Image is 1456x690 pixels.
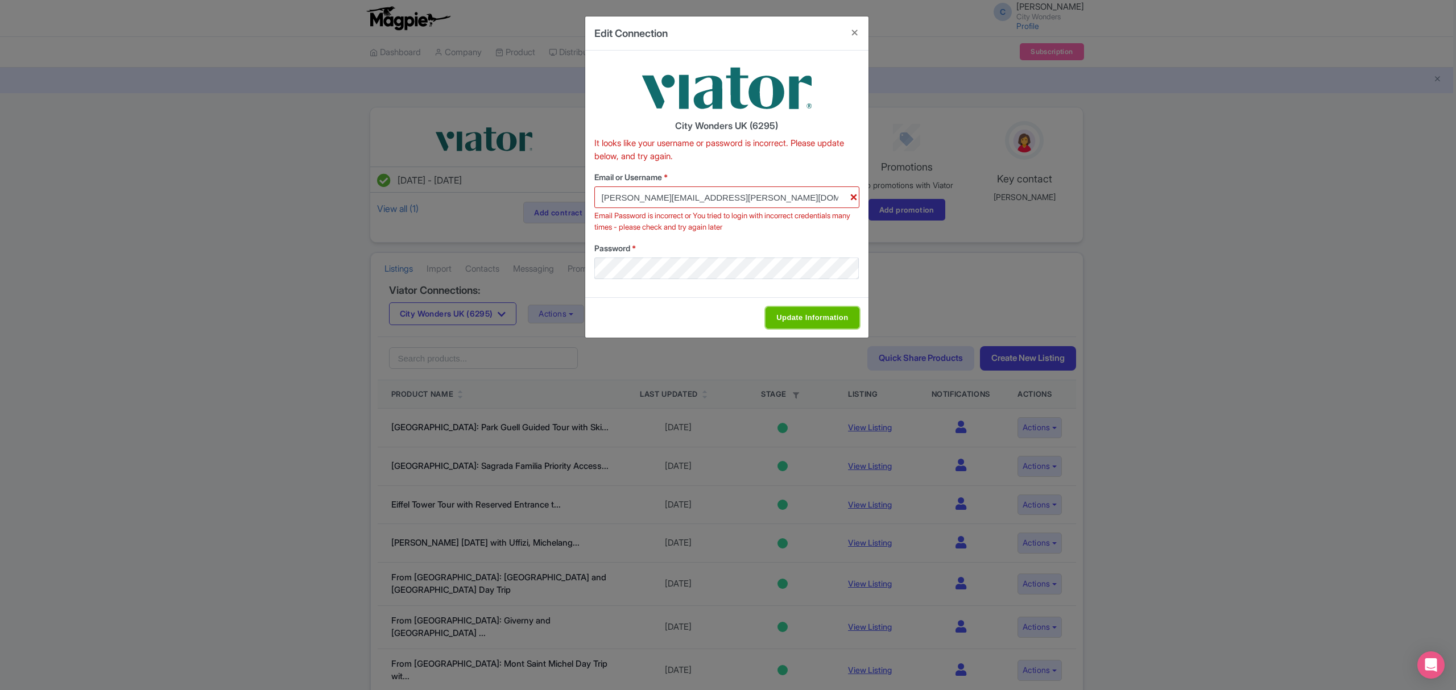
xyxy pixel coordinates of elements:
div: Email Password is incorrect or You tried to login with incorrect credentials many times - please ... [594,210,859,232]
input: Update Information [766,307,859,329]
img: viator-9033d3fb01e0b80761764065a76b653a.png [642,60,812,117]
span: Password [594,243,630,253]
span: Email or Username [594,172,662,182]
h4: Edit Connection [594,26,668,41]
div: Open Intercom Messenger [1417,651,1445,679]
button: Close [841,16,868,49]
h4: City Wonders UK (6295) [594,121,859,131]
p: It looks like your username or password is incorrect. Please update below, and try again. [594,137,859,163]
